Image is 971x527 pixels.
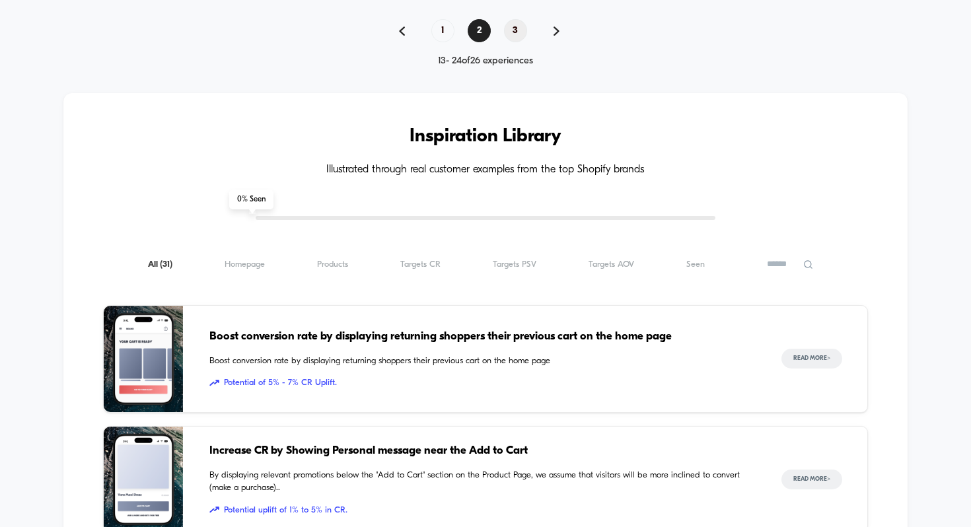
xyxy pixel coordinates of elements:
[160,260,172,269] span: ( 31 )
[209,469,756,495] span: By displaying relevant promotions below the "Add to Cart" section on the Product Page, we assume ...
[400,260,441,269] span: Targets CR
[209,376,756,390] span: Potential of 5% - 7% CR Uplift.
[781,349,842,369] button: Read More>
[686,260,705,269] span: Seen
[554,26,559,36] img: pagination forward
[209,442,756,460] span: Increase CR by Showing Personal message near the Add to Cart
[225,260,265,269] span: Homepage
[589,260,634,269] span: Targets AOV
[399,26,405,36] img: pagination back
[317,260,348,269] span: Products
[386,55,586,67] div: 13 - 24 of 26 experiences
[781,470,842,489] button: Read More>
[209,328,756,345] span: Boost conversion rate by displaying returning shoppers their previous cart on the home page
[103,126,869,147] h3: Inspiration Library
[493,260,536,269] span: Targets PSV
[431,19,454,42] span: 1
[504,19,527,42] span: 3
[104,306,183,412] img: Boost conversion rate by displaying returning shoppers their previous cart on the home page
[209,355,756,368] span: Boost conversion rate by displaying returning shoppers their previous cart on the home page
[468,19,491,42] span: 2
[148,260,172,269] span: All
[209,504,756,517] span: Potential uplift of 1% to 5% in CR.
[103,164,869,176] h4: Illustrated through real customer examples from the top Shopify brands
[229,190,273,209] span: 0 % Seen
